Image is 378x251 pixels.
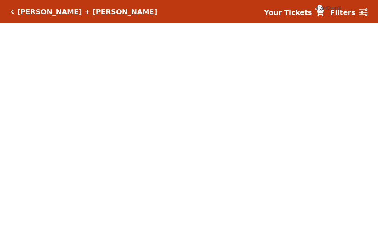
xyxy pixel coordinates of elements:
[330,8,355,16] strong: Filters
[264,8,312,16] strong: Your Tickets
[316,5,323,11] span: {{cartCount}}
[264,7,324,18] a: Your Tickets {{cartCount}}
[11,9,14,14] a: Click here to go back to filters
[17,8,157,16] h5: [PERSON_NAME] + [PERSON_NAME]
[330,7,367,18] a: Filters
